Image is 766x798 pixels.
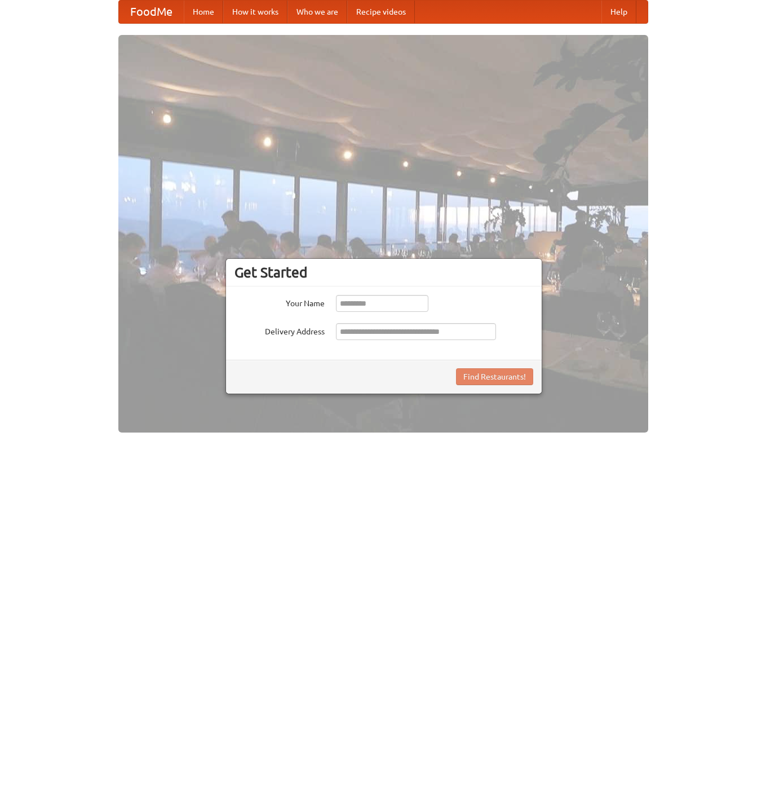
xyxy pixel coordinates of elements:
[223,1,287,23] a: How it works
[119,1,184,23] a: FoodMe
[184,1,223,23] a: Home
[347,1,415,23] a: Recipe videos
[287,1,347,23] a: Who we are
[234,323,325,337] label: Delivery Address
[234,295,325,309] label: Your Name
[234,264,533,281] h3: Get Started
[601,1,636,23] a: Help
[456,368,533,385] button: Find Restaurants!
